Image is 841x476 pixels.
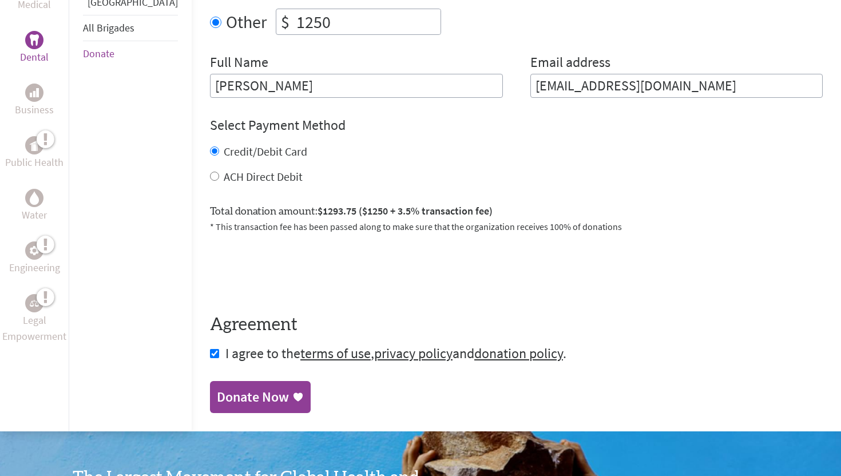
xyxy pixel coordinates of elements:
[217,388,289,406] div: Donate Now
[25,136,43,154] div: Public Health
[83,21,134,34] a: All Brigades
[530,74,823,98] input: Your Email
[25,189,43,207] div: Water
[30,191,39,204] img: Water
[210,315,823,335] h4: Agreement
[276,9,294,34] div: $
[210,203,493,220] label: Total donation amount:
[25,84,43,102] div: Business
[210,53,268,74] label: Full Name
[30,34,39,45] img: Dental
[9,260,60,276] p: Engineering
[22,189,47,223] a: WaterWater
[25,294,43,312] div: Legal Empowerment
[225,344,566,362] span: I agree to the , and .
[294,9,441,34] input: Enter Amount
[474,344,563,362] a: donation policy
[374,344,453,362] a: privacy policy
[83,41,178,66] li: Donate
[15,102,54,118] p: Business
[9,241,60,276] a: EngineeringEngineering
[530,53,610,74] label: Email address
[30,140,39,151] img: Public Health
[83,47,114,60] a: Donate
[2,312,66,344] p: Legal Empowerment
[210,220,823,233] p: * This transaction fee has been passed along to make sure that the organization receives 100% of ...
[210,74,503,98] input: Enter Full Name
[83,15,178,41] li: All Brigades
[25,31,43,49] div: Dental
[30,300,39,307] img: Legal Empowerment
[5,136,64,170] a: Public HealthPublic Health
[300,344,371,362] a: terms of use
[224,144,307,158] label: Credit/Debit Card
[210,116,823,134] h4: Select Payment Method
[25,241,43,260] div: Engineering
[30,245,39,255] img: Engineering
[20,31,49,65] a: DentalDental
[224,169,303,184] label: ACH Direct Debit
[30,88,39,97] img: Business
[22,207,47,223] p: Water
[318,204,493,217] span: $1293.75 ($1250 + 3.5% transaction fee)
[20,49,49,65] p: Dental
[210,381,311,413] a: Donate Now
[15,84,54,118] a: BusinessBusiness
[226,9,267,35] label: Other
[210,247,384,292] iframe: reCAPTCHA
[2,294,66,344] a: Legal EmpowermentLegal Empowerment
[5,154,64,170] p: Public Health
